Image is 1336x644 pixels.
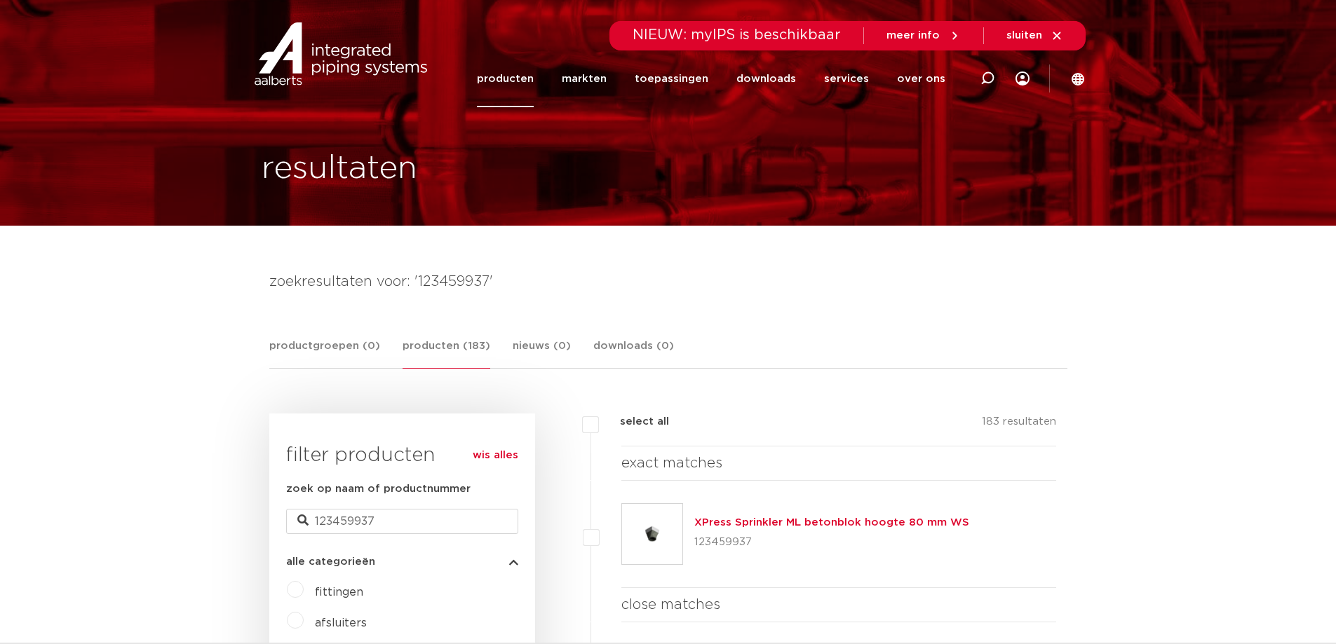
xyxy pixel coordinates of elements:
a: nieuws (0) [513,338,571,368]
span: NIEUW: myIPS is beschikbaar [633,28,841,42]
a: producten [477,50,534,107]
a: sluiten [1006,29,1063,42]
div: my IPS [1016,50,1030,107]
button: alle categorieën [286,556,518,567]
a: toepassingen [635,50,708,107]
h4: zoekresultaten voor: '123459937' [269,270,1067,293]
h3: filter producten [286,441,518,470]
img: Thumbnail for XPress Sprinkler ML betonblok hoogte 80 mm WS [622,504,682,564]
p: 183 resultaten [982,413,1056,435]
a: XPress Sprinkler ML betonblok hoogte 80 mm WS [694,517,969,528]
span: sluiten [1006,30,1042,41]
a: productgroepen (0) [269,338,380,368]
a: afsluiters [315,617,367,629]
h4: close matches [621,594,1057,616]
a: downloads [736,50,796,107]
a: downloads (0) [593,338,674,368]
a: fittingen [315,587,363,598]
label: zoek op naam of productnummer [286,481,471,498]
label: select all [599,413,669,430]
h1: resultaten [262,146,417,191]
a: markten [562,50,607,107]
h4: exact matches [621,452,1057,474]
span: alle categorieën [286,556,375,567]
a: wis alles [473,447,518,464]
a: producten (183) [403,338,490,369]
a: over ons [897,50,945,107]
input: zoeken [286,509,518,534]
span: meer info [886,30,940,41]
a: meer info [886,29,961,42]
nav: Menu [477,50,945,107]
p: 123459937 [694,531,969,554]
a: services [824,50,869,107]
